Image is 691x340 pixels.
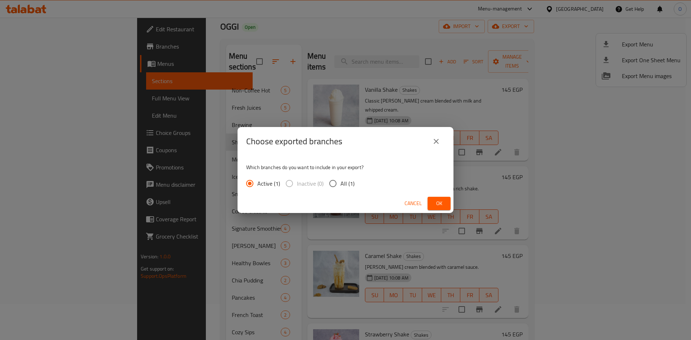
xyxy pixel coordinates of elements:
[257,179,280,188] span: Active (1)
[428,197,451,210] button: Ok
[402,197,425,210] button: Cancel
[405,199,422,208] span: Cancel
[246,136,342,147] h2: Choose exported branches
[340,179,354,188] span: All (1)
[297,179,324,188] span: Inactive (0)
[428,133,445,150] button: close
[433,199,445,208] span: Ok
[246,164,445,171] p: Which branches do you want to include in your export?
